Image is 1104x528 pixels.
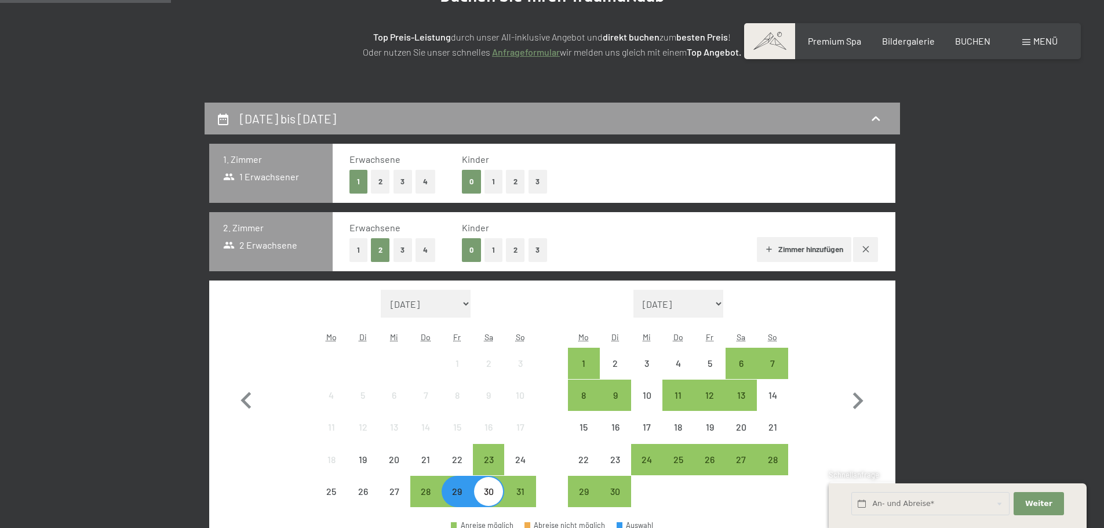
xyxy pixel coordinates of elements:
div: Anreise nicht möglich [378,380,410,411]
div: Wed Aug 20 2025 [378,444,410,475]
abbr: Sonntag [516,332,525,342]
div: 25 [664,455,693,484]
div: 30 [601,487,630,516]
a: Bildergalerie [882,35,935,46]
div: 10 [505,391,534,420]
div: Tue Aug 26 2025 [347,476,378,507]
strong: Top Angebot. [687,46,741,57]
div: 4 [664,359,693,388]
div: Anreise nicht möglich [378,444,410,475]
div: 13 [380,423,409,451]
div: 29 [569,487,598,516]
div: Anreise nicht möglich [694,412,725,443]
div: Sat Sep 13 2025 [726,380,757,411]
span: Kinder [462,222,489,233]
button: 0 [462,170,481,194]
div: Mon Sep 08 2025 [568,380,599,411]
div: 19 [348,455,377,484]
abbr: Samstag [484,332,493,342]
abbr: Freitag [453,332,461,342]
abbr: Mittwoch [643,332,651,342]
div: 28 [411,487,440,516]
div: Fri Aug 15 2025 [442,412,473,443]
div: Mon Aug 25 2025 [316,476,347,507]
abbr: Samstag [737,332,745,342]
abbr: Freitag [706,332,713,342]
button: Weiter [1014,492,1063,516]
div: Tue Sep 23 2025 [600,444,631,475]
div: Anreise möglich [568,476,599,507]
div: Thu Sep 25 2025 [662,444,694,475]
div: Anreise nicht möglich [473,412,504,443]
div: Anreise möglich [694,444,725,475]
div: Wed Aug 06 2025 [378,380,410,411]
button: 3 [393,170,413,194]
div: Fri Sep 12 2025 [694,380,725,411]
div: Sat Sep 06 2025 [726,348,757,379]
div: 17 [505,423,534,451]
div: Sun Sep 07 2025 [757,348,788,379]
button: 3 [529,238,548,262]
div: 9 [601,391,630,420]
span: Weiter [1025,498,1052,509]
div: Fri Sep 19 2025 [694,412,725,443]
a: Premium Spa [808,35,861,46]
div: 17 [632,423,661,451]
div: 24 [632,455,661,484]
div: 7 [758,359,787,388]
div: Anreise möglich [568,380,599,411]
div: Anreise nicht möglich [347,380,378,411]
div: Mon Aug 11 2025 [316,412,347,443]
div: 3 [632,359,661,388]
div: 6 [380,391,409,420]
div: Sat Aug 30 2025 [473,476,504,507]
div: Anreise nicht möglich [757,380,788,411]
div: Wed Sep 24 2025 [631,444,662,475]
h2: [DATE] bis [DATE] [240,111,336,126]
abbr: Donnerstag [421,332,431,342]
div: Anreise nicht möglich [316,444,347,475]
div: 5 [695,359,724,388]
div: Anreise möglich [662,444,694,475]
div: Mon Sep 22 2025 [568,444,599,475]
div: Anreise nicht möglich [504,380,535,411]
strong: besten Preis [676,31,728,42]
button: 2 [371,170,390,194]
div: Anreise nicht möglich [347,412,378,443]
abbr: Mittwoch [390,332,398,342]
button: Nächster Monat [841,290,875,508]
div: Mon Sep 01 2025 [568,348,599,379]
div: Anreise nicht möglich [662,412,694,443]
button: 1 [484,238,502,262]
div: Tue Sep 02 2025 [600,348,631,379]
div: Thu Aug 14 2025 [410,412,442,443]
button: 0 [462,238,481,262]
div: Anreise nicht möglich [316,476,347,507]
div: Anreise möglich [631,444,662,475]
div: 3 [505,359,534,388]
div: 18 [664,423,693,451]
div: Anreise nicht möglich [442,444,473,475]
button: 2 [371,238,390,262]
div: Mon Sep 29 2025 [568,476,599,507]
div: Tue Sep 16 2025 [600,412,631,443]
div: 22 [569,455,598,484]
div: Thu Sep 04 2025 [662,348,694,379]
div: Thu Sep 11 2025 [662,380,694,411]
div: 4 [317,391,346,420]
div: Anreise möglich [568,348,599,379]
div: Anreise nicht möglich [631,348,662,379]
div: 7 [411,391,440,420]
div: 16 [474,423,503,451]
div: Sun Sep 21 2025 [757,412,788,443]
div: Tue Sep 09 2025 [600,380,631,411]
div: 26 [695,455,724,484]
div: Anreise nicht möglich [378,412,410,443]
div: Anreise möglich [726,380,757,411]
h3: 1. Zimmer [223,153,319,166]
div: Sun Aug 31 2025 [504,476,535,507]
button: 1 [484,170,502,194]
div: Fri Aug 01 2025 [442,348,473,379]
span: Menü [1033,35,1058,46]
